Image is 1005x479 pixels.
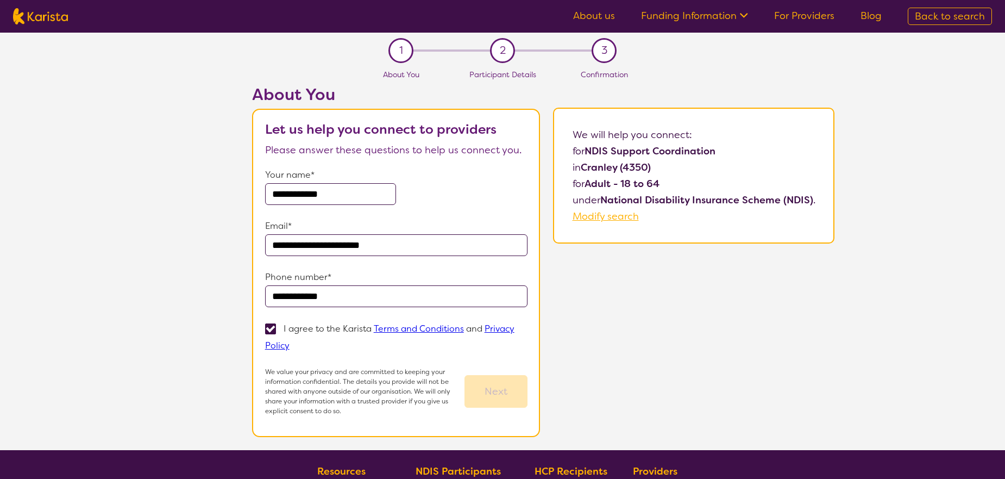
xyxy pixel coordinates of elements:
[573,176,815,192] p: for
[585,145,715,158] b: NDIS Support Coordination
[13,8,68,24] img: Karista logo
[265,323,514,351] p: I agree to the Karista and
[416,465,501,478] b: NDIS Participants
[265,323,514,351] a: Privacy Policy
[633,465,677,478] b: Providers
[601,42,607,59] span: 3
[774,9,834,22] a: For Providers
[908,8,992,25] a: Back to search
[265,269,528,285] p: Phone number*
[265,367,465,416] p: We value your privacy and are committed to keeping your information confidential. The details you...
[860,9,882,22] a: Blog
[585,177,659,190] b: Adult - 18 to 64
[641,9,748,22] a: Funding Information
[573,9,615,22] a: About us
[383,70,419,79] span: About You
[573,143,815,159] p: for
[535,465,607,478] b: HCP Recipients
[469,70,536,79] span: Participant Details
[581,161,651,174] b: Cranley (4350)
[252,85,540,104] h2: About You
[399,42,403,59] span: 1
[600,194,813,207] b: National Disability Insurance Scheme (NDIS)
[581,70,628,79] span: Confirmation
[573,127,815,143] p: We will help you connect:
[265,142,528,158] p: Please answer these questions to help us connect you.
[915,10,985,23] span: Back to search
[317,465,366,478] b: Resources
[265,121,497,138] b: Let us help you connect to providers
[573,210,639,223] a: Modify search
[265,167,528,183] p: Your name*
[573,192,815,208] p: under .
[374,323,464,334] a: Terms and Conditions
[265,218,528,234] p: Email*
[573,159,815,176] p: in
[957,433,990,467] iframe: Chat Window
[500,42,506,59] span: 2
